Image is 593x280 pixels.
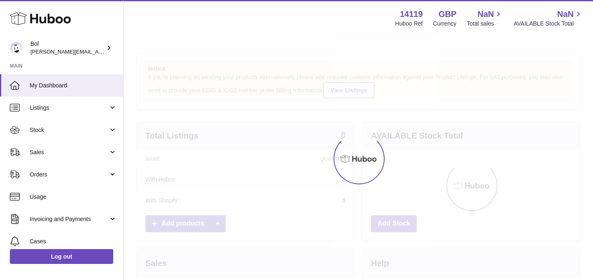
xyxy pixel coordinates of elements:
div: Bol [30,40,105,56]
span: My Dashboard [30,82,117,89]
a: NaN AVAILABLE Stock Total [514,9,583,28]
span: Cases [30,238,117,245]
span: Orders [30,171,108,179]
a: Log out [10,249,113,264]
span: Total sales [467,20,503,28]
span: [PERSON_NAME][EMAIL_ADDRESS][PERSON_NAME][DOMAIN_NAME] [30,48,209,55]
span: Sales [30,148,108,156]
span: NaN [477,9,494,20]
div: Currency [433,20,457,28]
span: AVAILABLE Stock Total [514,20,583,28]
span: Stock [30,126,108,134]
img: Scott.Sutcliffe@bolfoods.com [10,42,22,54]
strong: GBP [439,9,456,20]
a: NaN Total sales [467,9,503,28]
span: Usage [30,193,117,201]
div: Huboo Ref [395,20,423,28]
span: Invoicing and Payments [30,215,108,223]
span: Listings [30,104,108,112]
span: NaN [557,9,574,20]
strong: 14119 [400,9,423,20]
